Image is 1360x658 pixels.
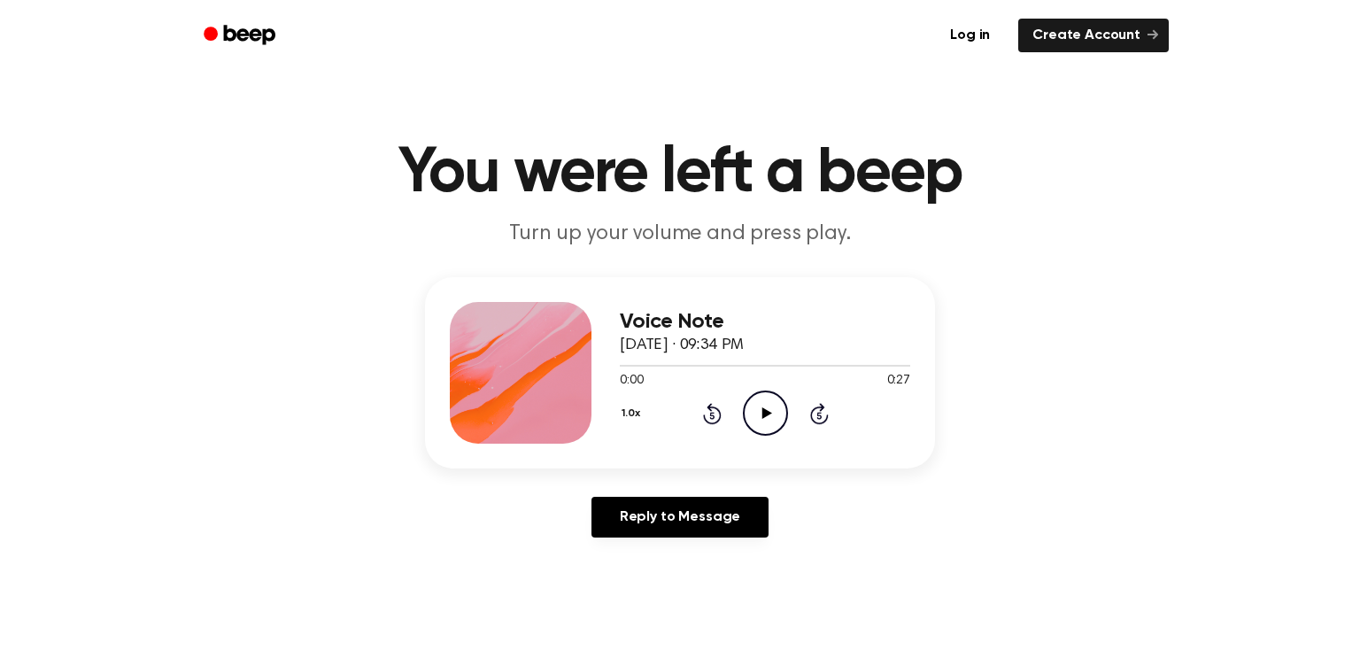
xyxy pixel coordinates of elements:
span: 0:00 [620,372,643,391]
a: Create Account [1018,19,1169,52]
span: 0:27 [887,372,910,391]
h1: You were left a beep [227,142,1133,205]
h3: Voice Note [620,310,910,334]
p: Turn up your volume and press play. [340,220,1020,249]
a: Beep [191,19,291,53]
a: Log in [932,15,1008,56]
a: Reply to Message [591,497,769,538]
button: 1.0x [620,399,646,429]
span: [DATE] · 09:34 PM [620,337,744,353]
